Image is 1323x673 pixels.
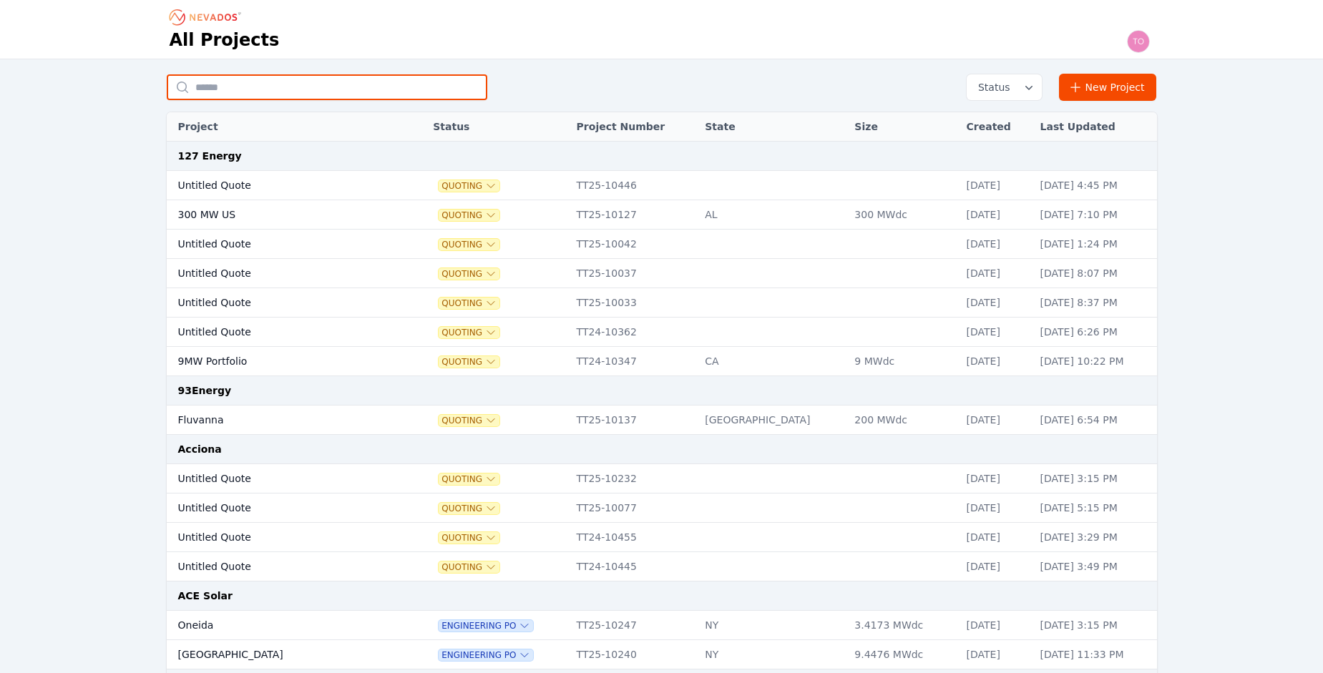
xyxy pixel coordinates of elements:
[1033,493,1157,523] td: [DATE] 5:15 PM
[167,523,1157,552] tr: Untitled QuoteQuotingTT24-10455[DATE][DATE] 3:29 PM
[967,74,1042,100] button: Status
[847,112,959,142] th: Size
[167,552,1157,581] tr: Untitled QuoteQuotingTT24-10445[DATE][DATE] 3:49 PM
[167,406,391,435] td: Fluvanna
[167,493,1157,523] tr: Untitled QuoteQuotingTT25-10077[DATE][DATE] 5:15 PM
[1033,259,1157,288] td: [DATE] 8:07 PM
[1033,552,1157,581] td: [DATE] 3:49 PM
[167,523,391,552] td: Untitled Quote
[439,180,499,192] button: Quoting
[439,327,499,338] button: Quoting
[570,406,698,435] td: TT25-10137
[439,532,499,544] button: Quoting
[698,347,847,376] td: CA
[167,347,1157,376] tr: 9MW PortfolioQuotingTT24-10347CA9 MWdc[DATE][DATE] 10:22 PM
[439,620,533,632] button: Engineering PO
[960,318,1033,347] td: [DATE]
[1033,200,1157,230] td: [DATE] 7:10 PM
[167,376,1157,406] td: 93Energy
[570,171,698,200] td: TT25-10446
[698,112,847,142] th: State
[167,435,1157,464] td: Acciona
[960,464,1033,493] td: [DATE]
[570,347,698,376] td: TT24-10347
[960,523,1033,552] td: [DATE]
[1033,611,1157,640] td: [DATE] 3:15 PM
[167,318,391,347] td: Untitled Quote
[167,493,391,523] td: Untitled Quote
[167,259,391,288] td: Untitled Quote
[167,288,1157,318] tr: Untitled QuoteQuotingTT25-10033[DATE][DATE] 8:37 PM
[698,406,847,435] td: [GEOGRAPHIC_DATA]
[1033,640,1157,669] td: [DATE] 11:33 PM
[570,552,698,581] td: TT24-10445
[439,503,499,514] button: Quoting
[698,640,847,669] td: NY
[847,200,959,230] td: 300 MWdc
[167,611,1157,640] tr: OneidaEngineering POTT25-10247NY3.4173 MWdc[DATE][DATE] 3:15 PM
[960,112,1033,142] th: Created
[570,230,698,259] td: TT25-10042
[960,493,1033,523] td: [DATE]
[167,640,391,669] td: [GEOGRAPHIC_DATA]
[439,239,499,250] button: Quoting
[847,347,959,376] td: 9 MWdc
[570,640,698,669] td: TT25-10240
[167,611,391,640] td: Oneida
[570,523,698,552] td: TT24-10455
[439,415,499,426] button: Quoting
[439,356,499,368] button: Quoting
[972,80,1010,94] span: Status
[698,200,847,230] td: AL
[167,230,1157,259] tr: Untitled QuoteQuotingTT25-10042[DATE][DATE] 1:24 PM
[570,200,698,230] td: TT25-10127
[960,640,1033,669] td: [DATE]
[960,171,1033,200] td: [DATE]
[167,230,391,259] td: Untitled Quote
[167,259,1157,288] tr: Untitled QuoteQuotingTT25-10037[DATE][DATE] 8:07 PM
[960,406,1033,435] td: [DATE]
[170,29,280,51] h1: All Projects
[439,561,499,573] button: Quoting
[167,142,1157,171] td: 127 Energy
[960,230,1033,259] td: [DATE]
[960,200,1033,230] td: [DATE]
[439,298,499,309] button: Quoting
[1127,30,1150,53] img: todd.padezanin@nevados.solar
[170,6,245,29] nav: Breadcrumb
[570,288,698,318] td: TT25-10033
[570,112,698,142] th: Project Number
[960,611,1033,640] td: [DATE]
[167,406,1157,435] tr: FluvannaQuotingTT25-10137[GEOGRAPHIC_DATA]200 MWdc[DATE][DATE] 6:54 PM
[1033,406,1157,435] td: [DATE] 6:54 PM
[570,318,698,347] td: TT24-10362
[167,171,1157,200] tr: Untitled QuoteQuotingTT25-10446[DATE][DATE] 4:45 PM
[439,649,533,661] button: Engineering PO
[960,347,1033,376] td: [DATE]
[439,268,499,280] button: Quoting
[167,200,1157,230] tr: 300 MW USQuotingTT25-10127AL300 MWdc[DATE][DATE] 7:10 PM
[439,210,499,221] button: Quoting
[1033,347,1157,376] td: [DATE] 10:22 PM
[1033,318,1157,347] td: [DATE] 6:26 PM
[439,473,499,485] button: Quoting
[167,464,391,493] td: Untitled Quote
[167,318,1157,347] tr: Untitled QuoteQuotingTT24-10362[DATE][DATE] 6:26 PM
[1033,112,1157,142] th: Last Updated
[167,347,391,376] td: 9MW Portfolio
[570,464,698,493] td: TT25-10232
[960,288,1033,318] td: [DATE]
